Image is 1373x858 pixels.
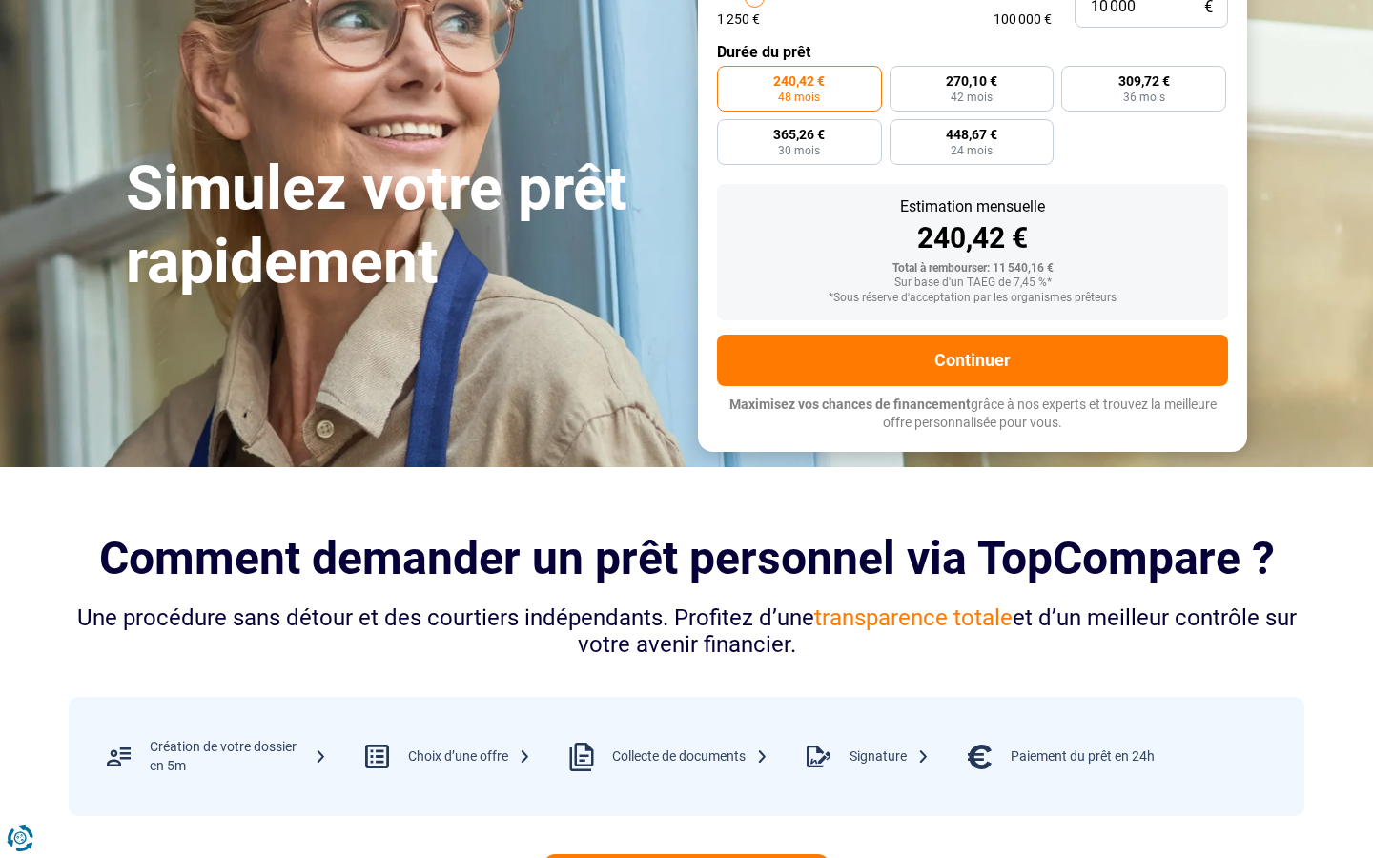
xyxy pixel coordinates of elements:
[717,12,760,26] span: 1 250 €
[732,199,1213,214] div: Estimation mensuelle
[69,532,1304,584] h2: Comment demander un prêt personnel via TopCompare ?
[732,262,1213,276] div: Total à rembourser: 11 540,16 €
[773,74,825,88] span: 240,42 €
[951,92,993,103] span: 42 mois
[717,335,1228,386] button: Continuer
[946,128,997,141] span: 448,67 €
[951,145,993,156] span: 24 mois
[1011,747,1155,766] div: Paiement du prêt en 24h
[717,43,1228,61] label: Durée du prêt
[778,145,820,156] span: 30 mois
[732,292,1213,305] div: *Sous réserve d'acceptation par les organismes prêteurs
[1123,92,1165,103] span: 36 mois
[729,397,971,412] span: Maximisez vos chances de financement
[732,224,1213,253] div: 240,42 €
[126,153,675,299] h1: Simulez votre prêt rapidement
[150,738,327,775] div: Création de votre dossier en 5m
[612,747,768,766] div: Collecte de documents
[778,92,820,103] span: 48 mois
[773,128,825,141] span: 365,26 €
[732,276,1213,290] div: Sur base d'un TAEG de 7,45 %*
[946,74,997,88] span: 270,10 €
[850,747,930,766] div: Signature
[408,747,531,766] div: Choix d’une offre
[814,604,1013,631] span: transparence totale
[69,604,1304,660] div: Une procédure sans détour et des courtiers indépendants. Profitez d’une et d’un meilleur contrôle...
[994,12,1052,26] span: 100 000 €
[1118,74,1170,88] span: 309,72 €
[717,396,1228,433] p: grâce à nos experts et trouvez la meilleure offre personnalisée pour vous.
